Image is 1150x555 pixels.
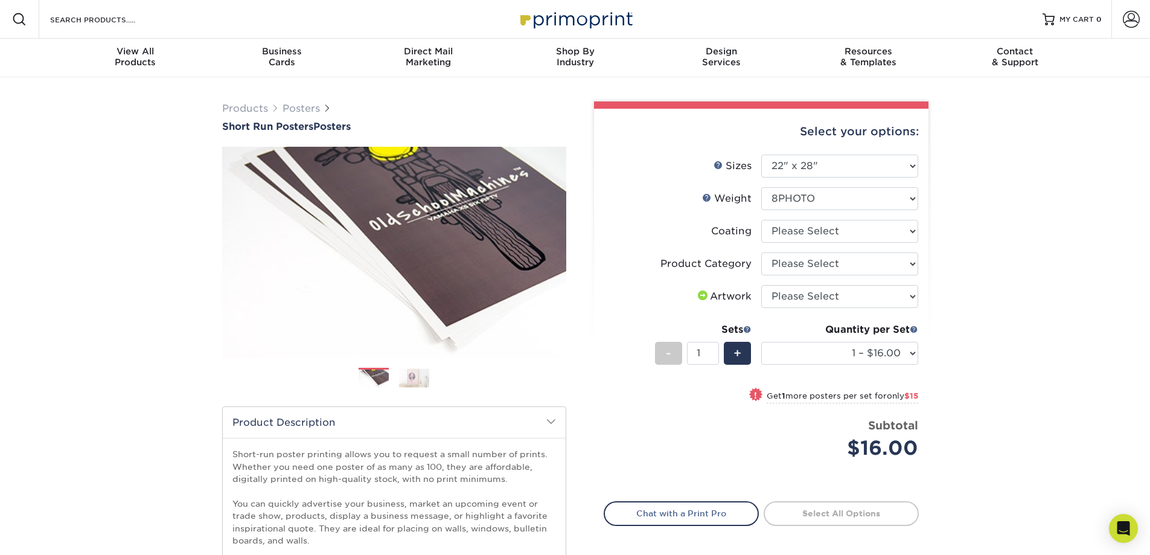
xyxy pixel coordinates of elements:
[62,39,209,77] a: View AllProducts
[355,46,502,68] div: Marketing
[795,39,942,77] a: Resources& Templates
[399,368,429,387] img: Posters 02
[62,46,209,68] div: Products
[222,121,566,132] a: Short Run PostersPosters
[502,46,648,57] span: Shop By
[695,289,752,304] div: Artwork
[887,391,918,400] span: only
[502,46,648,68] div: Industry
[222,121,313,132] span: Short Run Posters
[208,46,355,68] div: Cards
[208,39,355,77] a: BusinessCards
[604,501,759,525] a: Chat with a Print Pro
[359,368,389,390] img: Posters 01
[355,39,502,77] a: Direct MailMarketing
[648,46,795,68] div: Services
[355,46,502,57] span: Direct Mail
[714,159,752,173] div: Sizes
[761,322,918,337] div: Quantity per Set
[942,46,1088,57] span: Contact
[795,46,942,68] div: & Templates
[782,391,785,400] strong: 1
[502,39,648,77] a: Shop ByIndustry
[868,419,918,432] strong: Subtotal
[660,257,752,271] div: Product Category
[223,407,566,438] h2: Product Description
[604,109,919,155] div: Select your options:
[49,12,167,27] input: SEARCH PRODUCTS.....
[767,391,918,403] small: Get more posters per set for
[711,224,752,239] div: Coating
[222,121,566,132] h1: Posters
[208,46,355,57] span: Business
[904,391,918,400] span: $15
[666,344,671,362] span: -
[62,46,209,57] span: View All
[754,389,757,402] span: !
[942,39,1088,77] a: Contact& Support
[733,344,741,362] span: +
[770,434,918,463] div: $16.00
[702,191,752,206] div: Weight
[1096,15,1102,24] span: 0
[222,133,566,371] img: Short Run Posters 01
[764,501,919,525] a: Select All Options
[648,46,795,57] span: Design
[515,6,636,32] img: Primoprint
[222,103,268,114] a: Products
[283,103,320,114] a: Posters
[1059,14,1094,25] span: MY CART
[1109,514,1138,543] div: Open Intercom Messenger
[942,46,1088,68] div: & Support
[655,322,752,337] div: Sets
[648,39,795,77] a: DesignServices
[795,46,942,57] span: Resources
